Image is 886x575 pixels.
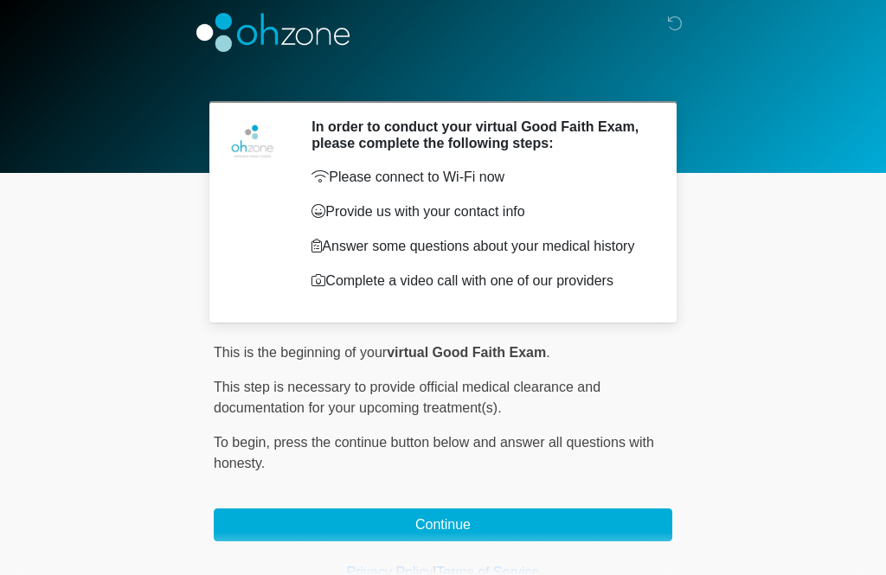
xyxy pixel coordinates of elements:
[227,118,279,170] img: Agent Avatar
[214,435,273,450] span: To begin,
[214,508,672,541] button: Continue
[546,345,549,360] span: .
[311,201,646,222] p: Provide us with your contact info
[311,167,646,188] p: Please connect to Wi-Fi now
[311,236,646,257] p: Answer some questions about your medical history
[214,435,654,470] span: press the continue button below and answer all questions with honesty.
[311,271,646,291] p: Complete a video call with one of our providers
[214,380,600,415] span: This step is necessary to provide official medical clearance and documentation for your upcoming ...
[201,62,685,94] h1: ‎ ‎ ‎ ‎
[387,345,546,360] strong: virtual Good Faith Exam
[311,118,646,151] h2: In order to conduct your virtual Good Faith Exam, please complete the following steps:
[214,345,387,360] span: This is the beginning of your
[196,13,350,52] img: OhZone Clinics Logo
